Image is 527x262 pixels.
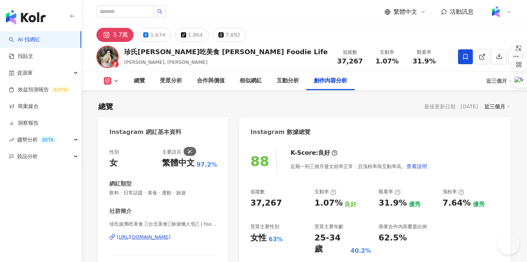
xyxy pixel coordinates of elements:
span: rise [9,137,14,143]
div: 1,674 [150,30,165,40]
div: 優秀 [409,200,421,209]
div: 受眾主要性別 [250,223,279,230]
span: 資源庫 [17,65,33,81]
a: 洞察報告 [9,119,39,127]
span: 競品分析 [17,148,38,165]
a: 效益預測報告ALPHA [9,86,71,94]
div: 相似網紅 [240,76,262,85]
div: 25-34 歲 [314,232,349,255]
span: 查看說明 [406,163,427,169]
div: 良好 [345,200,356,209]
div: 主要語言 [162,149,181,155]
div: 63% [269,235,283,243]
div: Instagram 數據總覽 [250,128,310,136]
span: 31.9% [412,58,435,65]
div: 31.9% [379,197,407,209]
div: 88 [250,154,269,169]
img: KOL Avatar [96,46,119,68]
a: 找貼文 [9,53,33,60]
div: 1.07% [314,197,343,209]
div: 觀看率 [379,189,401,195]
div: 性別 [109,149,119,155]
button: 7,892 [213,28,246,42]
div: 網紅類型 [109,180,132,188]
button: 查看說明 [406,159,428,174]
span: 趨勢分析 [17,131,56,148]
img: Kolr%20app%20icon%20%281%29.png [489,5,503,19]
div: 總覽 [98,101,113,112]
div: BETA [39,136,56,144]
div: 近期一到三個月發文頻率正常，且漲粉率與互動率高。 [290,159,428,174]
div: 優秀 [473,200,485,209]
div: 互動分析 [277,76,299,85]
div: [URL][DOMAIN_NAME] [117,234,171,240]
div: 40.2% [350,247,371,255]
a: searchAI 找網紅 [9,36,40,43]
button: 3.7萬 [96,28,134,42]
div: 近三個月 [484,102,510,111]
span: 活動訊息 [450,8,474,15]
div: 追蹤數 [336,49,364,56]
div: 62.5% [379,232,407,244]
span: 1.07% [375,58,398,65]
div: 7,892 [225,30,240,40]
div: 受眾主要年齡 [314,223,343,230]
div: 商業合作內容覆蓋比例 [379,223,427,230]
div: 最後更新日期：[DATE] [424,104,478,109]
button: 1,674 [137,28,171,42]
span: 飲料 · 日常話題 · 美食 · 運動 · 旅遊 [109,190,217,196]
span: 珍氏妮弗吃美食 ░台北美食░旅遊懶人包░ | foodiegirl_taiwan [109,221,217,227]
div: 珍氏[PERSON_NAME]吃美食 [PERSON_NAME] Foodie Life [124,47,328,56]
div: 合作與價值 [197,76,225,85]
div: 37,267 [250,197,282,209]
div: 7.64% [442,197,471,209]
button: 1,864 [175,28,209,42]
div: 社群簡介 [109,207,132,215]
div: 受眾分析 [160,76,182,85]
div: 近三個月 [486,75,512,87]
div: 追蹤數 [250,189,265,195]
div: 良好 [318,149,330,157]
div: 3.7萬 [113,30,128,40]
div: 1,864 [188,30,203,40]
span: 繁體中文 [393,8,417,16]
div: 互動率 [373,49,401,56]
div: Instagram 網紅基本資料 [109,128,181,136]
div: K-Score : [290,149,337,157]
span: [PERSON_NAME], [PERSON_NAME] [124,59,207,65]
div: 女 [109,157,118,169]
div: 漲粉率 [442,189,464,195]
span: search [157,9,162,14]
div: 女性 [250,232,267,244]
div: 互動率 [314,189,336,195]
img: logo [6,10,46,24]
span: 37,267 [337,57,363,65]
div: 總覽 [134,76,145,85]
a: [URL][DOMAIN_NAME] [109,234,217,240]
div: 創作內容分析 [314,76,347,85]
span: 97.2% [197,161,217,169]
div: 繁體中文 [162,157,195,169]
a: 商案媒合 [9,103,39,110]
iframe: Help Scout Beacon - Open [497,232,520,255]
div: 觀看率 [410,49,438,56]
